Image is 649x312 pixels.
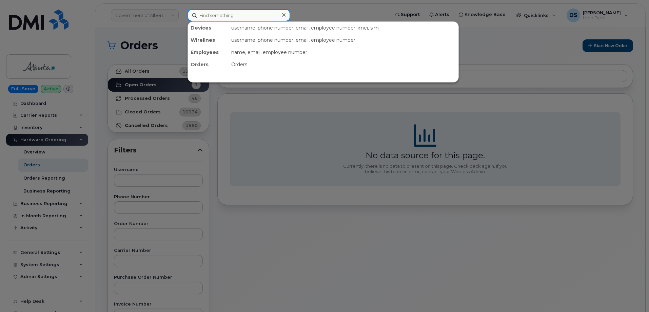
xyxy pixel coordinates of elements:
[188,46,229,58] div: Employees
[188,34,229,46] div: Wirelines
[229,58,458,71] div: Orders
[229,46,458,58] div: name, email, employee number
[188,58,229,71] div: Orders
[229,34,458,46] div: username, phone number, email, employee number
[188,22,229,34] div: Devices
[229,22,458,34] div: username, phone number, email, employee number, imei, sim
